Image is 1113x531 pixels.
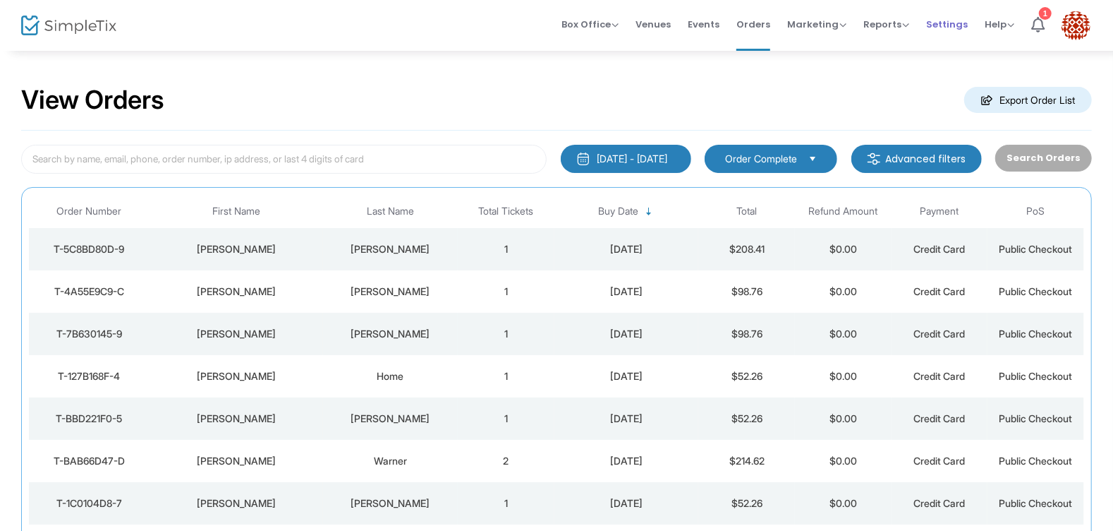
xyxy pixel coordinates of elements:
div: Alexander [327,412,454,426]
span: Buy Date [598,205,638,217]
span: Order Number [56,205,121,217]
span: Box Office [561,18,619,31]
div: Adrienne [153,242,320,256]
span: PoS [1027,205,1045,217]
span: Help [985,18,1014,31]
span: Sortable [643,206,655,217]
div: Jarrell [153,327,320,341]
span: Public Checkout [999,328,1073,340]
span: Public Checkout [999,455,1073,467]
span: Credit Card [913,497,965,509]
div: T-4A55E9C9-C [32,285,146,299]
td: 1 [458,482,554,525]
span: Payment [920,205,959,217]
div: 1 [1039,7,1052,20]
div: Reed [327,327,454,341]
td: $98.76 [698,270,795,313]
div: T-BAB66D47-D [32,454,146,468]
span: Reports [863,18,909,31]
span: Public Checkout [999,243,1073,255]
span: Credit Card [913,243,965,255]
img: monthly [576,152,590,166]
div: Darrin [153,412,320,426]
div: T-BBD221F0-5 [32,412,146,426]
div: Warner [327,454,454,468]
span: Public Checkout [999,412,1073,424]
td: $0.00 [795,482,892,525]
input: Search by name, email, phone, order number, ip address, or last 4 digits of card [21,145,547,174]
th: Total Tickets [458,195,554,228]
span: Credit Card [913,328,965,340]
div: Jenkins [153,369,320,383]
span: First Name [212,205,260,217]
td: $98.76 [698,313,795,355]
td: $52.26 [698,355,795,398]
td: $0.00 [795,440,892,482]
th: Total [698,195,795,228]
div: Home [327,369,454,383]
td: $208.41 [698,228,795,270]
h2: View Orders [21,85,164,116]
div: Kelly [153,454,320,468]
span: Public Checkout [999,497,1073,509]
td: $0.00 [795,228,892,270]
span: Credit Card [913,412,965,424]
div: [DATE] - [DATE] [597,152,668,166]
span: Credit Card [913,370,965,382]
span: Credit Card [913,285,965,297]
td: 1 [458,270,554,313]
m-button: Export Order List [964,87,1092,113]
div: T-7B630145-9 [32,327,146,341]
img: filter [867,152,881,166]
div: Joseph [153,496,320,511]
m-button: Advanced filters [851,145,982,173]
div: T-127B168F-4 [32,369,146,383]
button: [DATE] - [DATE] [561,145,691,173]
th: Refund Amount [795,195,892,228]
div: 9/22/2025 [558,242,695,256]
div: T-1C0104D8-7 [32,496,146,511]
div: T-5C8BD80D-9 [32,242,146,256]
button: Select [803,151,822,167]
span: Events [688,6,719,42]
span: Public Checkout [999,285,1073,297]
td: $214.62 [698,440,795,482]
div: 9/21/2025 [558,454,695,468]
td: 1 [458,355,554,398]
div: Eric [153,285,320,299]
div: 9/21/2025 [558,412,695,426]
span: Last Name [367,205,414,217]
td: $0.00 [795,355,892,398]
span: Orders [736,6,770,42]
div: Wright [327,242,454,256]
td: 1 [458,313,554,355]
div: 9/22/2025 [558,285,695,299]
td: 1 [458,398,554,440]
div: Ganaway [327,285,454,299]
td: $0.00 [795,313,892,355]
td: $0.00 [795,398,892,440]
div: Armistead [327,496,454,511]
div: 9/21/2025 [558,496,695,511]
td: 2 [458,440,554,482]
div: 9/22/2025 [558,369,695,383]
span: Settings [926,6,968,42]
span: Marketing [787,18,846,31]
div: 9/22/2025 [558,327,695,341]
td: $52.26 [698,398,795,440]
span: Venues [635,6,671,42]
span: Credit Card [913,455,965,467]
td: $52.26 [698,482,795,525]
span: Order Complete [725,152,797,166]
span: Public Checkout [999,370,1073,382]
td: $0.00 [795,270,892,313]
td: 1 [458,228,554,270]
